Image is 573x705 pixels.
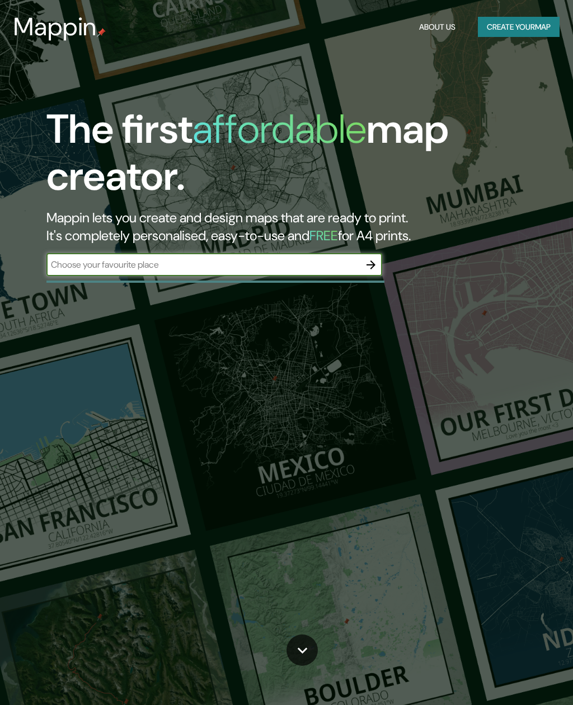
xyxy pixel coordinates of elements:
h2: Mappin lets you create and design maps that are ready to print. It's completely personalised, eas... [46,209,505,245]
img: mappin-pin [97,28,106,37]
h5: FREE [309,227,338,244]
h3: Mappin [13,12,97,41]
button: About Us [415,17,460,38]
input: Choose your favourite place [46,258,360,271]
button: Create yourmap [478,17,560,38]
h1: affordable [192,103,367,155]
h1: The first map creator. [46,106,505,209]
